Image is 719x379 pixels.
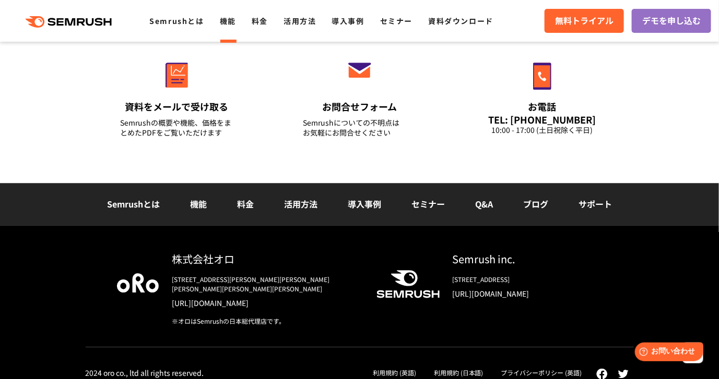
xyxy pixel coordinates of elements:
[220,16,236,26] a: 機能
[107,198,160,210] a: Semrushとは
[121,100,233,113] div: 資料をメールで受け取る
[626,338,708,368] iframe: Help widget launcher
[434,368,484,377] a: 利用規約 (日本語)
[190,198,207,210] a: 機能
[348,198,381,210] a: 導入事例
[281,40,438,151] a: お問合せフォーム Semrushについての不明点はお気軽にお問合せください
[475,198,493,210] a: Q&A
[121,118,233,138] div: Semrushの概要や機能、価格をまとめたPDFをご覧いただけます
[428,16,493,26] a: 資料ダウンロード
[284,16,316,26] a: 活用方法
[501,368,582,377] a: プライバシーポリシー (英語)
[99,40,255,151] a: 資料をメールで受け取る Semrushの概要や機能、価格をまとめたPDFをご覧いただけます
[453,275,603,284] div: [STREET_ADDRESS]
[486,100,599,113] div: お電話
[632,9,711,33] a: デモを申し込む
[237,198,254,210] a: 料金
[252,16,268,26] a: 料金
[486,125,599,135] div: 10:00 - 17:00 (土日祝除く平日)
[172,316,360,326] div: ※オロはSemrushの日本総代理店です。
[284,198,317,210] a: 活用方法
[332,16,364,26] a: 導入事例
[303,100,416,113] div: お問合せフォーム
[555,14,614,28] span: 無料トライアル
[373,368,416,377] a: 利用規約 (英語)
[486,114,599,125] div: TEL: [PHONE_NUMBER]
[303,118,416,138] div: Semrushについての不明点は お気軽にお問合せください
[380,16,412,26] a: セミナー
[411,198,445,210] a: セミナー
[86,368,204,377] div: 2024 oro co., ltd all rights reserved.
[172,275,360,294] div: [STREET_ADDRESS][PERSON_NAME][PERSON_NAME][PERSON_NAME][PERSON_NAME][PERSON_NAME]
[545,9,624,33] a: 無料トライアル
[149,16,204,26] a: Semrushとは
[453,251,603,266] div: Semrush inc.
[172,298,360,308] a: [URL][DOMAIN_NAME]
[523,198,548,210] a: ブログ
[172,251,360,266] div: 株式会社オロ
[618,370,629,378] img: twitter
[453,288,603,299] a: [URL][DOMAIN_NAME]
[642,14,701,28] span: デモを申し込む
[117,273,159,292] img: oro company
[579,198,612,210] a: サポート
